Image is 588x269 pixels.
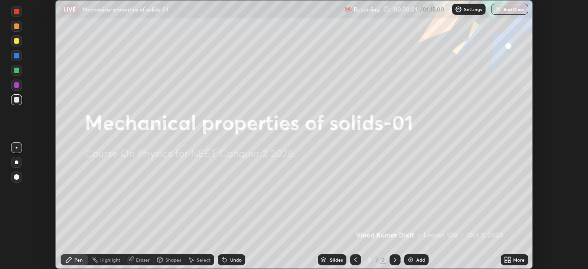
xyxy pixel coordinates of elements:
[491,4,528,15] button: End Class
[354,6,379,13] p: Recording
[330,258,343,262] div: Slides
[376,257,379,263] div: /
[345,6,352,13] img: recording.375f2c34.svg
[513,258,525,262] div: More
[165,258,181,262] div: Shapes
[230,258,242,262] div: Undo
[455,6,462,13] img: class-settings-icons
[82,6,168,13] p: Mechanical properties of solids-01
[416,258,425,262] div: Add
[365,257,374,263] div: 2
[464,7,482,11] p: Settings
[100,258,120,262] div: Highlight
[494,6,502,13] img: end-class-cross
[136,258,150,262] div: Eraser
[63,6,76,13] p: LIVE
[407,256,414,263] img: add-slide-button
[74,258,83,262] div: Pen
[197,258,210,262] div: Select
[380,256,386,264] div: 2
